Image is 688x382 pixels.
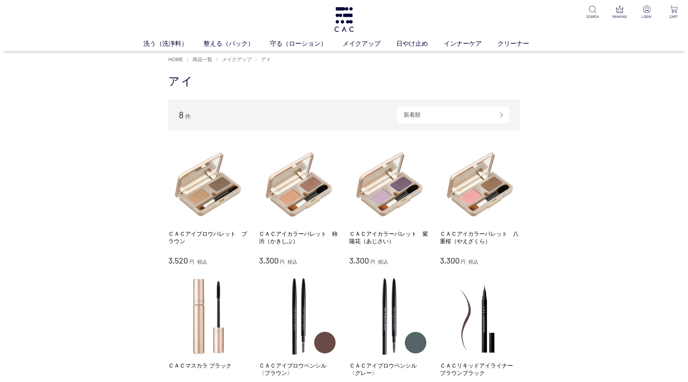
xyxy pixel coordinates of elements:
[444,39,498,48] a: インナーケア
[287,259,297,265] span: 税込
[498,39,545,48] a: クリーナー
[468,259,478,265] span: 税込
[168,57,183,62] a: HOME
[193,57,212,62] span: 商品一覧
[270,39,343,48] a: 守る（ローション）
[186,56,214,63] li: 〉
[343,39,396,48] a: メイクアップ
[280,259,285,265] span: 円
[461,259,466,265] span: 円
[168,276,248,356] img: ＣＡＣマスカラ ブラック
[168,144,248,225] img: ＣＡＣアイブロウパレット ブラウン
[259,362,339,377] a: ＣＡＣアイブロウペンシル 〈ブラウン〉
[189,259,194,265] span: 円
[611,6,628,19] a: RANKING
[370,259,375,265] span: 円
[255,56,273,63] li: 〉
[349,144,429,225] img: ＣＡＣアイカラーパレット 紫陽花（あじさい）
[611,14,628,19] p: RANKING
[197,259,207,265] span: 税込
[584,14,601,19] p: SEARCH
[440,144,520,225] img: ＣＡＣアイカラーパレット 八重桜（やえざくら）
[260,57,271,62] a: アイ
[222,57,252,62] span: メイクアップ
[143,39,203,48] a: 洗う（洗浄料）
[168,230,248,245] a: ＣＡＣアイブロウパレット ブラウン
[349,362,429,377] a: ＣＡＣアイブロウペンシル 〈グレー〉
[440,230,520,245] a: ＣＡＣアイカラーパレット 八重桜（やえざくら）
[333,7,355,32] img: logo
[349,230,429,245] a: ＣＡＣアイカラーパレット 紫陽花（あじさい）
[397,106,509,123] div: 新着順
[378,259,388,265] span: 税込
[259,144,339,225] img: ＣＡＣアイカラーパレット 柿渋（かきしぶ）
[259,230,339,245] a: ＣＡＣアイカラーパレット 柿渋（かきしぶ）
[349,276,429,356] img: ＣＡＣアイブロウペンシル 〈グレー〉
[440,362,520,377] a: ＣＡＣリキッドアイライナー ブラウンブラック
[259,276,339,356] img: ＣＡＣアイブロウペンシル 〈ブラウン〉
[168,74,520,89] h1: アイ
[396,39,444,48] a: 日やけ止め
[185,114,191,119] span: 件
[191,57,212,62] a: 商品一覧
[168,362,248,369] a: ＣＡＣマスカラ ブラック
[638,14,655,19] p: LOGIN
[665,6,682,19] a: CART
[440,255,460,265] span: 3,300
[168,255,188,265] span: 3,520
[259,255,279,265] span: 3,300
[221,57,252,62] a: メイクアップ
[216,56,253,63] li: 〉
[349,255,369,265] span: 3,300
[638,6,655,19] a: LOGIN
[261,57,271,62] span: アイ
[203,39,270,48] a: 整える（パック）
[584,6,601,19] a: SEARCH
[665,14,682,19] p: CART
[179,109,184,120] span: 8
[440,276,520,356] img: ＣＡＣリキッドアイライナー ブラウンブラック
